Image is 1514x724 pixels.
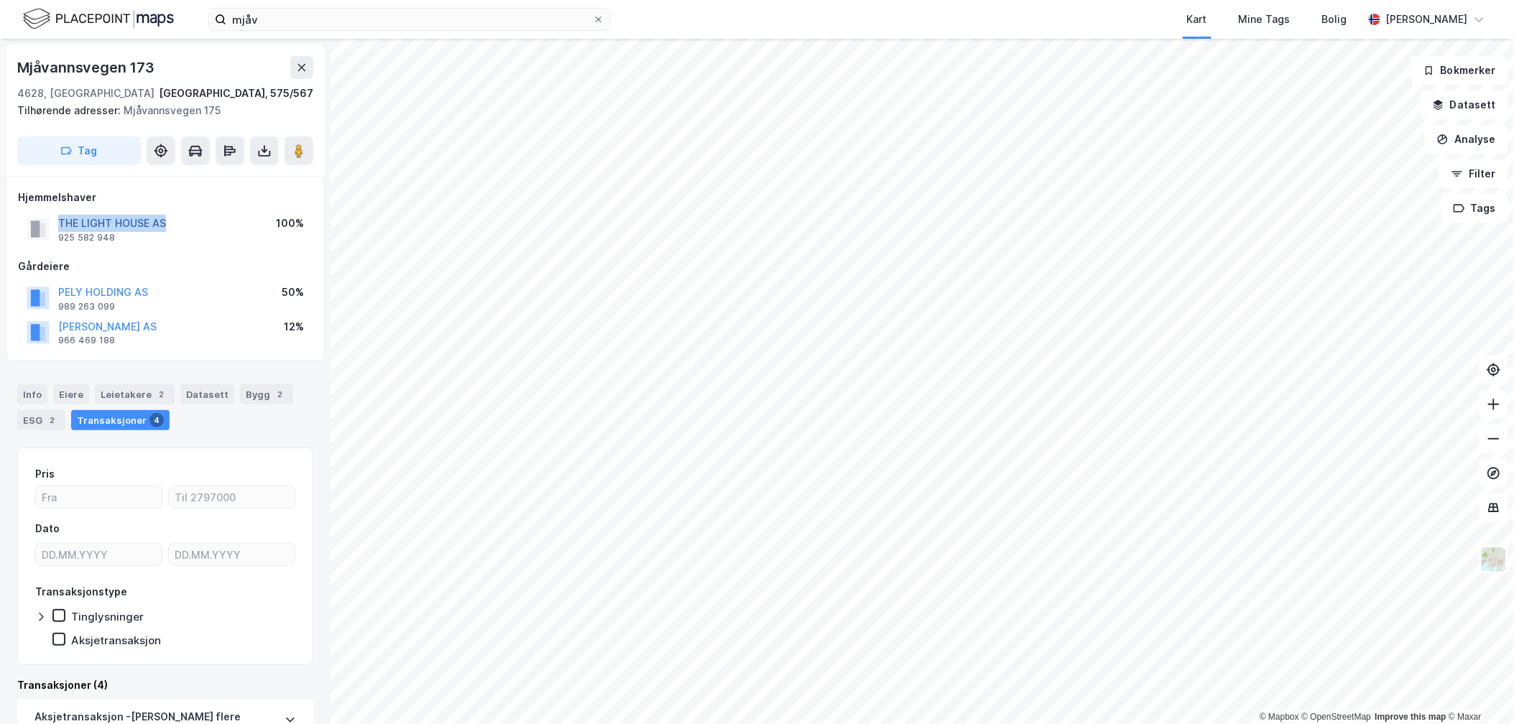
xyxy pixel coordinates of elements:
button: Tags [1441,194,1508,223]
div: Bolig [1322,11,1347,28]
div: Eiere [53,384,89,404]
div: Transaksjonstype [35,583,127,600]
div: Info [17,384,47,404]
span: Tilhørende adresser: [17,104,124,116]
div: Leietakere [95,384,175,404]
div: 100% [276,215,304,232]
div: Kontrollprogram for chat [1442,655,1514,724]
input: Til 2797000 [169,486,295,508]
div: 4628, [GEOGRAPHIC_DATA] [17,85,154,102]
div: [GEOGRAPHIC_DATA], 575/567 [159,85,313,102]
div: 12% [284,318,304,335]
div: [PERSON_NAME] [1386,11,1468,28]
button: Tag [17,136,141,165]
div: Transaksjoner (4) [17,677,313,694]
button: Datasett [1421,90,1508,119]
input: Fra [36,486,162,508]
a: Mapbox [1260,712,1299,722]
div: Hjemmelshaver [18,189,313,206]
input: DD.MM.YYYY [169,544,295,565]
div: Transaksjoner [71,410,170,430]
img: logo.f888ab2527a4732fd821a326f86c7f29.svg [23,6,174,32]
input: DD.MM.YYYY [36,544,162,565]
div: 4 [149,413,164,427]
div: Datasett [180,384,234,404]
div: 966 469 188 [58,335,115,346]
div: Bygg [240,384,293,404]
div: Mjåvannsvegen 173 [17,56,157,79]
div: 2 [45,413,60,427]
div: Tinglysninger [71,610,144,623]
div: 989 263 099 [58,301,115,312]
iframe: Chat Widget [1442,655,1514,724]
img: Z [1480,546,1508,573]
button: Analyse [1425,125,1508,154]
div: 50% [282,284,304,301]
div: 925 582 948 [58,232,115,243]
div: Gårdeiere [18,258,313,275]
div: Mine Tags [1239,11,1291,28]
div: Aksjetransaksjon [71,633,161,647]
button: Bokmerker [1411,56,1508,85]
div: ESG [17,410,65,430]
div: 2 [273,387,287,402]
button: Filter [1439,159,1508,188]
div: 2 [154,387,169,402]
div: Pris [35,465,55,483]
div: Dato [35,520,60,537]
div: Mjåvannsvegen 175 [17,102,302,119]
a: Improve this map [1375,712,1446,722]
input: Søk på adresse, matrikkel, gårdeiere, leietakere eller personer [226,9,593,30]
a: OpenStreetMap [1302,712,1372,722]
div: Kart [1187,11,1207,28]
